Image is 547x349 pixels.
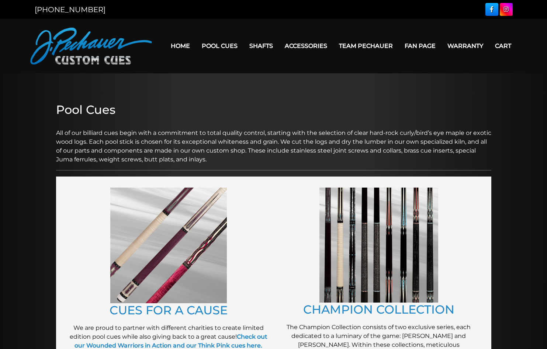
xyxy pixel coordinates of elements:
p: All of our billiard cues begin with a commitment to total quality control, starting with the sele... [56,120,491,164]
h2: Pool Cues [56,103,491,117]
a: [PHONE_NUMBER] [35,5,105,14]
a: Cart [489,36,517,55]
a: Team Pechauer [333,36,399,55]
a: Warranty [442,36,489,55]
a: Accessories [279,36,333,55]
a: CHAMPION COLLECTION [303,302,454,317]
a: Fan Page [399,36,442,55]
a: Home [165,36,196,55]
img: Pechauer Custom Cues [30,28,152,64]
a: Shafts [243,36,279,55]
a: Pool Cues [196,36,243,55]
a: CUES FOR A CAUSE [110,303,228,317]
